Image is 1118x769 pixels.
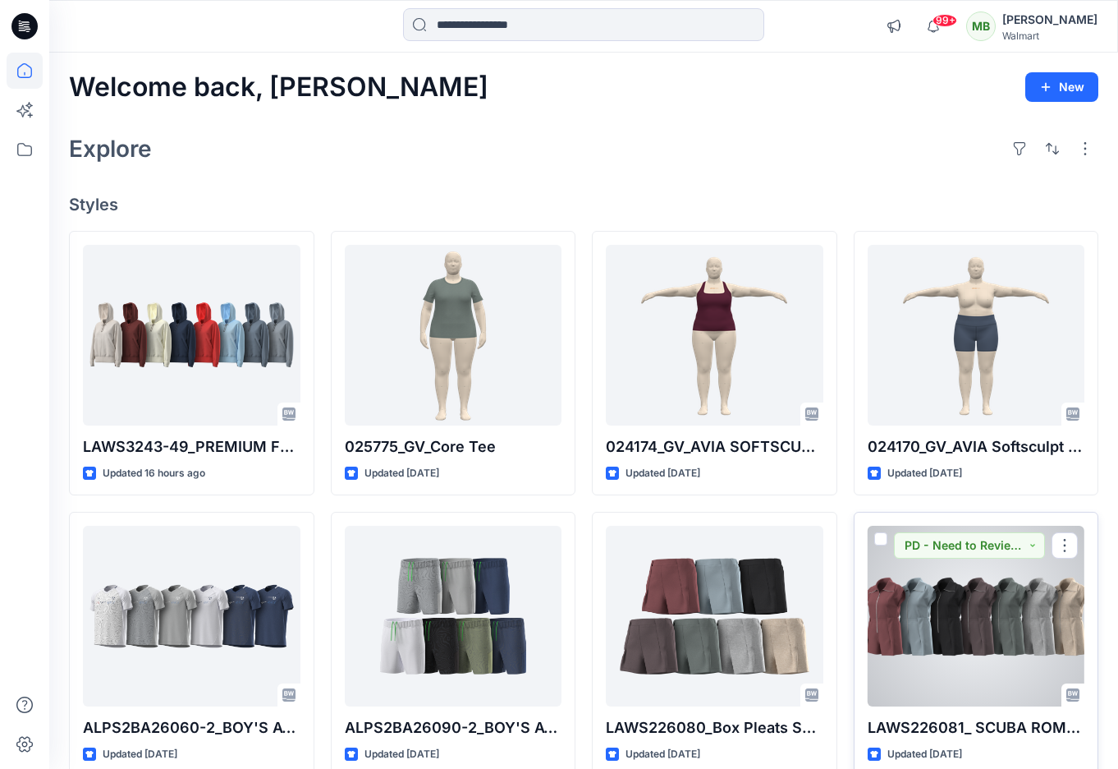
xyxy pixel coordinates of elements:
div: Walmart [1002,30,1097,42]
h2: Explore [69,136,152,162]
p: ALPS2BA26090-2_BOY'S ATHLETIC WORKS SOCCER STRETCH WOVEN UNLINED SHORT-5'' INSEAM OPTION 2 [345,716,562,739]
div: MB [966,12,996,41]
p: 025775_GV_Core Tee [345,435,562,458]
a: LAWS226080_Box Pleats Scuba Shorts [606,526,823,707]
button: New [1025,72,1098,102]
p: Updated [DATE] [625,465,700,482]
a: 025775_GV_Core Tee [345,245,562,426]
h4: Styles [69,195,1098,214]
p: Updated [DATE] [364,465,439,482]
p: Updated [DATE] [625,746,700,763]
span: 99+ [932,14,957,27]
p: Updated [DATE] [887,746,962,763]
p: ALPS2BA26060-2_BOY'S ATHLETIC WORKS SOCCER JERSEY TEE [83,716,300,739]
p: LAWS226080_Box Pleats Scuba Shorts [606,716,823,739]
div: [PERSON_NAME] [1002,10,1097,30]
p: Updated [DATE] [887,465,962,482]
p: LAWS226081_ SCUBA ROMPER [868,716,1085,739]
a: 024174_GV_AVIA SOFTSCULPT BRA SHELF TANK [606,245,823,426]
p: 024174_GV_AVIA SOFTSCULPT BRA SHELF TANK [606,435,823,458]
a: 024170_GV_AVIA Softsculpt Bike Short -5" without side pockets [868,245,1085,426]
a: ALPS2BA26060-2_BOY'S ATHLETIC WORKS SOCCER JERSEY TEE [83,526,300,707]
a: LAWS226081_ SCUBA ROMPER [868,526,1085,707]
a: ALPS2BA26090-2_BOY'S ATHLETIC WORKS SOCCER STRETCH WOVEN UNLINED SHORT-5'' INSEAM OPTION 2 [345,526,562,707]
p: LAWS3243-49_PREMIUM FLEECE OVERSIZED ZIP HOODIE [83,435,300,458]
p: Updated [DATE] [364,746,439,763]
h2: Welcome back, [PERSON_NAME] [69,72,488,103]
a: LAWS3243-49_PREMIUM FLEECE OVERSIZED ZIP HOODIE [83,245,300,426]
p: Updated 16 hours ago [103,465,205,482]
p: 024170_GV_AVIA Softsculpt Bike Short -5" without side pockets [868,435,1085,458]
p: Updated [DATE] [103,746,177,763]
